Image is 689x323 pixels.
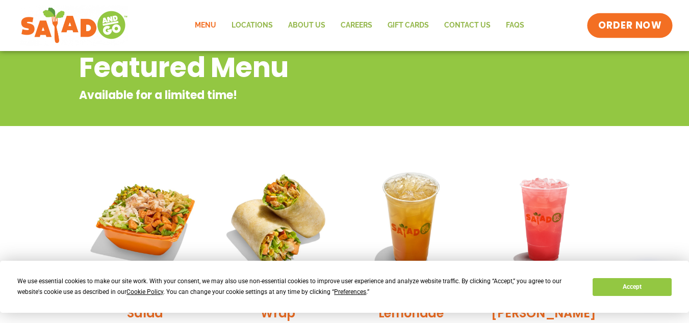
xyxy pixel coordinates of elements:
[352,161,470,279] img: Product photo for Apple Cider Lemonade
[598,19,661,32] span: ORDER NOW
[485,161,603,279] img: Product photo for Blackberry Bramble Lemonade
[79,87,528,104] p: Available for a limited time!
[224,14,280,37] a: Locations
[334,288,366,295] span: Preferences
[17,276,580,297] div: We use essential cookies to make our site work. With your consent, we may also use non-essential ...
[79,47,528,88] h2: Featured Menu
[498,14,532,37] a: FAQs
[437,14,498,37] a: Contact Us
[380,14,437,37] a: GIFT CARDS
[20,5,128,46] img: new-SAG-logo-768×292
[333,14,380,37] a: Careers
[187,14,224,37] a: Menu
[126,288,163,295] span: Cookie Policy
[593,278,671,296] button: Accept
[587,13,673,38] a: ORDER NOW
[280,14,333,37] a: About Us
[187,14,532,37] nav: Menu
[219,161,337,279] img: Product photo for Southwest Harvest Wrap
[87,161,205,279] img: Product photo for Southwest Harvest Salad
